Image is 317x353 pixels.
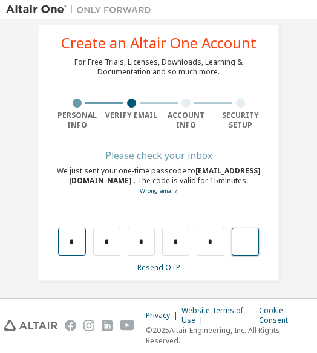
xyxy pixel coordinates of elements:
[61,36,257,50] div: Create an Altair One Account
[6,4,157,16] img: Altair One
[4,319,57,332] img: altair_logo.svg
[213,111,267,130] div: Security Setup
[69,166,261,186] span: [EMAIL_ADDRESS][DOMAIN_NAME]
[50,166,267,196] div: We just sent your one-time passcode to . The code is valid for 15 minutes.
[104,111,158,120] div: Verify Email
[50,152,267,159] div: Please check your inbox
[120,319,135,332] img: youtube.svg
[65,319,76,332] img: facebook.svg
[146,325,313,346] p: © 2025 Altair Engineering, Inc. All Rights Reserved.
[140,187,177,195] a: Go back to the registration form
[158,111,213,130] div: Account Info
[259,306,313,325] div: Cookie Consent
[50,111,104,130] div: Personal Info
[74,57,243,77] div: For Free Trials, Licenses, Downloads, Learning & Documentation and so much more.
[181,306,259,325] div: Website Terms of Use
[146,311,181,320] div: Privacy
[102,319,113,332] img: linkedin.svg
[137,262,180,273] a: Resend OTP
[83,319,94,332] img: instagram.svg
